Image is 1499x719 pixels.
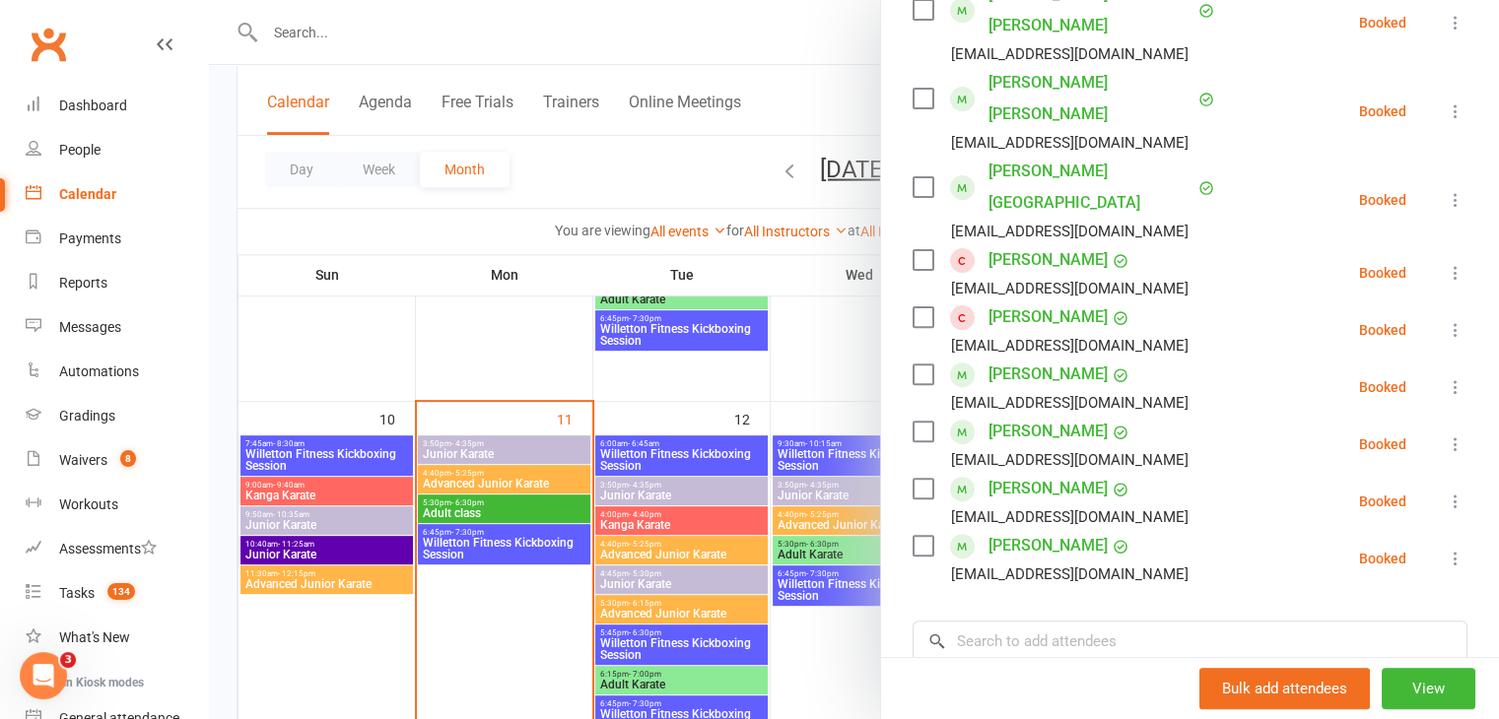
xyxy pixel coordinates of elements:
div: Workouts [59,496,118,512]
div: Reports [59,275,107,291]
div: Booked [1359,193,1406,207]
a: [PERSON_NAME] [988,473,1108,504]
div: Booked [1359,104,1406,118]
div: [EMAIL_ADDRESS][DOMAIN_NAME] [951,561,1189,587]
a: Assessments [26,527,208,571]
a: Dashboard [26,84,208,128]
a: [PERSON_NAME][GEOGRAPHIC_DATA] [988,156,1193,219]
a: [PERSON_NAME] [988,416,1108,447]
div: Booked [1359,494,1406,508]
button: Bulk add attendees [1199,668,1370,709]
div: Booked [1359,16,1406,30]
div: Booked [1359,552,1406,565]
a: Reports [26,261,208,305]
a: Clubworx [24,20,73,69]
a: [PERSON_NAME] [PERSON_NAME] [988,67,1193,130]
div: Booked [1359,266,1406,280]
div: People [59,142,101,158]
a: Gradings [26,394,208,438]
div: [EMAIL_ADDRESS][DOMAIN_NAME] [951,333,1189,359]
div: [EMAIL_ADDRESS][DOMAIN_NAME] [951,130,1189,156]
div: Booked [1359,437,1406,451]
a: [PERSON_NAME] [988,244,1108,276]
a: Automations [26,350,208,394]
span: 134 [107,583,135,600]
button: View [1382,668,1475,709]
div: Automations [59,363,139,379]
div: [EMAIL_ADDRESS][DOMAIN_NAME] [951,41,1189,67]
input: Search to add attendees [913,621,1467,662]
a: [PERSON_NAME] [988,359,1108,390]
iframe: Intercom live chat [20,652,67,699]
div: What's New [59,629,130,645]
a: People [26,128,208,172]
div: Booked [1359,380,1406,394]
div: Dashboard [59,98,127,113]
a: What's New [26,616,208,660]
a: [PERSON_NAME] [988,530,1108,561]
a: Messages [26,305,208,350]
div: Payments [59,230,121,246]
div: Messages [59,319,121,335]
div: Assessments [59,541,157,556]
a: Waivers 8 [26,438,208,483]
div: [EMAIL_ADDRESS][DOMAIN_NAME] [951,390,1189,416]
div: [EMAIL_ADDRESS][DOMAIN_NAME] [951,219,1189,244]
span: 3 [60,652,76,668]
a: Workouts [26,483,208,527]
div: [EMAIL_ADDRESS][DOMAIN_NAME] [951,276,1189,301]
div: [EMAIL_ADDRESS][DOMAIN_NAME] [951,447,1189,473]
div: Gradings [59,408,115,424]
div: Waivers [59,452,107,468]
a: Payments [26,217,208,261]
div: [EMAIL_ADDRESS][DOMAIN_NAME] [951,504,1189,530]
div: Tasks [59,585,95,601]
div: Calendar [59,186,116,202]
div: Booked [1359,323,1406,337]
a: Calendar [26,172,208,217]
a: Tasks 134 [26,571,208,616]
span: 8 [120,450,136,467]
a: [PERSON_NAME] [988,301,1108,333]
